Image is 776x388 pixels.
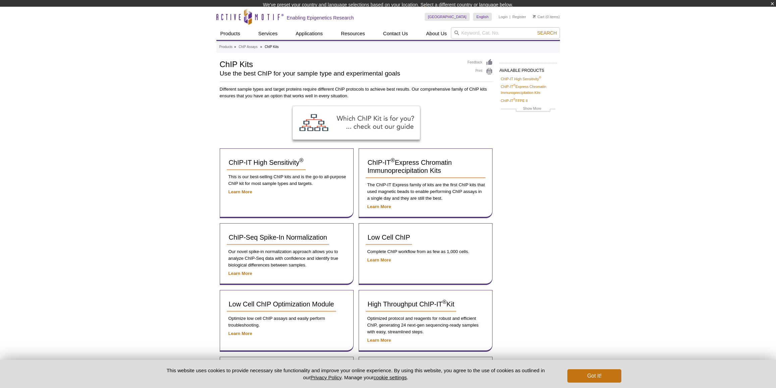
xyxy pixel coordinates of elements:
li: | [510,13,511,21]
a: Low Cell ChIP [366,230,412,245]
span: Low Cell ChIP Optimization Module [229,300,334,308]
a: Products [219,44,232,50]
a: Learn More [367,338,391,343]
span: High Throughput ChIP-IT Kit [368,300,455,308]
h2: Use the best ChIP for your sample type and experimental goals [220,70,461,77]
a: About Us [422,27,451,40]
a: ChIP-Seq Spike-In Normalization [227,230,329,245]
a: Feedback [468,59,493,66]
a: Resources [337,27,369,40]
sup: ® [299,157,303,164]
a: Low Cell ChIP Optimization Module [227,297,336,312]
sup: ® [539,76,541,79]
a: ChIP-IT High Sensitivity® [501,76,541,82]
a: Show More [501,105,555,113]
a: [GEOGRAPHIC_DATA] [425,13,470,21]
span: ChIP-Seq Spike-In Normalization [229,234,327,241]
p: Optimize low cell ChIP assays and easily perform troubleshooting. [227,315,347,329]
li: (0 items) [533,13,560,21]
a: Products [216,27,244,40]
h1: ChIP Kits [220,59,461,69]
sup: ® [513,84,516,87]
a: Applications [292,27,327,40]
img: Change Here [424,5,442,21]
a: Privacy Policy [310,375,341,380]
sup: ® [513,98,516,101]
a: Cart [533,14,545,19]
li: » [260,45,262,49]
h2: Enabling Epigenetics Research [287,15,354,21]
a: Register [512,14,526,19]
p: This is our best-selling ChIP kits and is the go-to all-purpose ChIP kit for most sample types an... [227,174,347,187]
sup: ® [443,299,447,305]
h2: AVAILABLE PRODUCTS [500,63,557,75]
a: Learn More [367,204,391,209]
p: This website uses cookies to provide necessary site functionality and improve your online experie... [155,367,557,381]
p: Complete ChIP workflow from as few as 1,000 cells. [366,248,485,255]
span: Low Cell ChIP [368,234,410,241]
a: Login [499,14,508,19]
img: Your Cart [533,15,536,18]
button: Got it! [567,369,621,383]
p: Optimized protocol and reagents for robust and efficient ChIP, generating 24 next-gen sequencing-... [366,315,485,335]
span: ChIP-IT High Sensitivity [229,159,304,166]
a: Learn More [228,331,252,336]
li: » [234,45,236,49]
li: ChIP Kits [265,45,279,49]
a: Services [254,27,282,40]
p: Our novel spike-in normalization approach allows you to analyze ChIP-Seq data with confidence and... [227,248,347,269]
a: ChIP-IT®FFPE II [501,98,528,104]
a: ChIP-IT®Express Chromatin Immunoprecipitation Kits [501,84,555,96]
span: Search [537,30,557,36]
a: ChIP-IT High Sensitivity® [227,155,306,170]
button: Search [535,30,559,36]
a: Print [468,68,493,75]
a: ChIP-IT®Express Chromatin Immunoprecipitation Kits [366,155,485,178]
p: The ChIP-IT Express family of kits are the first ChIP kits that used magnetic beads to enable per... [366,182,485,202]
input: Keyword, Cat. No. [451,27,560,39]
a: ChIP Assays [239,44,258,50]
a: Learn More [228,189,252,194]
a: Contact Us [379,27,412,40]
button: cookie settings [373,375,407,380]
a: High Throughput ChIP-IT®Kit [366,297,457,312]
p: Different sample types and target proteins require different ChIP protocols to achieve best resul... [220,86,493,99]
sup: ® [391,157,395,164]
a: English [473,13,492,21]
img: ChIP Kit Selection Guide [293,106,420,140]
a: Learn More [228,271,252,276]
a: Learn More [367,257,391,262]
span: ChIP-IT Express Chromatin Immunoprecipitation Kits [368,159,452,174]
